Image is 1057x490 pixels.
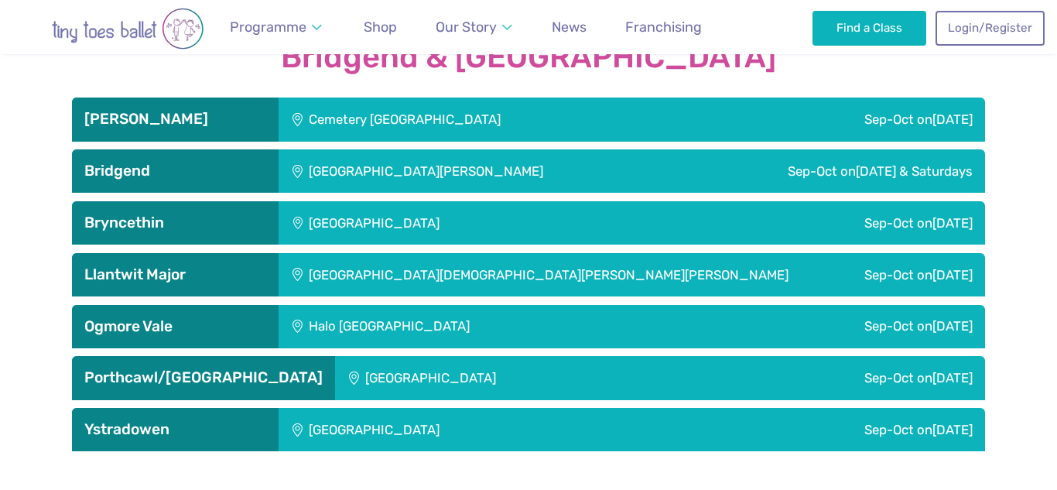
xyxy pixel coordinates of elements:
[84,317,266,336] h3: Ogmore Vale
[936,11,1044,45] a: Login/Register
[932,318,973,334] span: [DATE]
[84,368,323,387] h3: Porthcawl/[GEOGRAPHIC_DATA]
[230,19,306,35] span: Programme
[842,253,985,296] div: Sep-Oct on
[856,163,973,179] span: [DATE] & Saturdays
[545,10,593,45] a: News
[552,19,587,35] span: News
[84,266,266,284] h3: Llantwit Major
[729,98,985,141] div: Sep-Oct on
[618,10,709,45] a: Franchising
[429,10,520,45] a: Our Story
[84,214,266,232] h3: Bryncethin
[436,19,497,35] span: Our Story
[681,149,985,193] div: Sep-Oct on
[279,149,680,193] div: [GEOGRAPHIC_DATA][PERSON_NAME]
[812,11,926,45] a: Find a Class
[84,162,266,180] h3: Bridgend
[72,40,985,74] strong: Bridgend & [GEOGRAPHIC_DATA]
[932,215,973,231] span: [DATE]
[279,253,841,296] div: [GEOGRAPHIC_DATA][DEMOGRAPHIC_DATA][PERSON_NAME][PERSON_NAME]
[279,201,678,245] div: [GEOGRAPHIC_DATA]
[932,267,973,283] span: [DATE]
[678,408,985,451] div: Sep-Oct on
[279,98,729,141] div: Cemetery [GEOGRAPHIC_DATA]
[625,19,702,35] span: Franchising
[357,10,404,45] a: Shop
[279,408,678,451] div: [GEOGRAPHIC_DATA]
[364,19,397,35] span: Shop
[932,111,973,127] span: [DATE]
[932,370,973,385] span: [DATE]
[678,201,985,245] div: Sep-Oct on
[932,422,973,437] span: [DATE]
[84,110,266,128] h3: [PERSON_NAME]
[84,420,266,439] h3: Ystradowen
[703,356,985,399] div: Sep-Oct on
[223,10,330,45] a: Programme
[335,356,703,399] div: [GEOGRAPHIC_DATA]
[19,8,236,50] img: tiny toes ballet
[279,305,706,348] div: Halo [GEOGRAPHIC_DATA]
[706,305,985,348] div: Sep-Oct on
